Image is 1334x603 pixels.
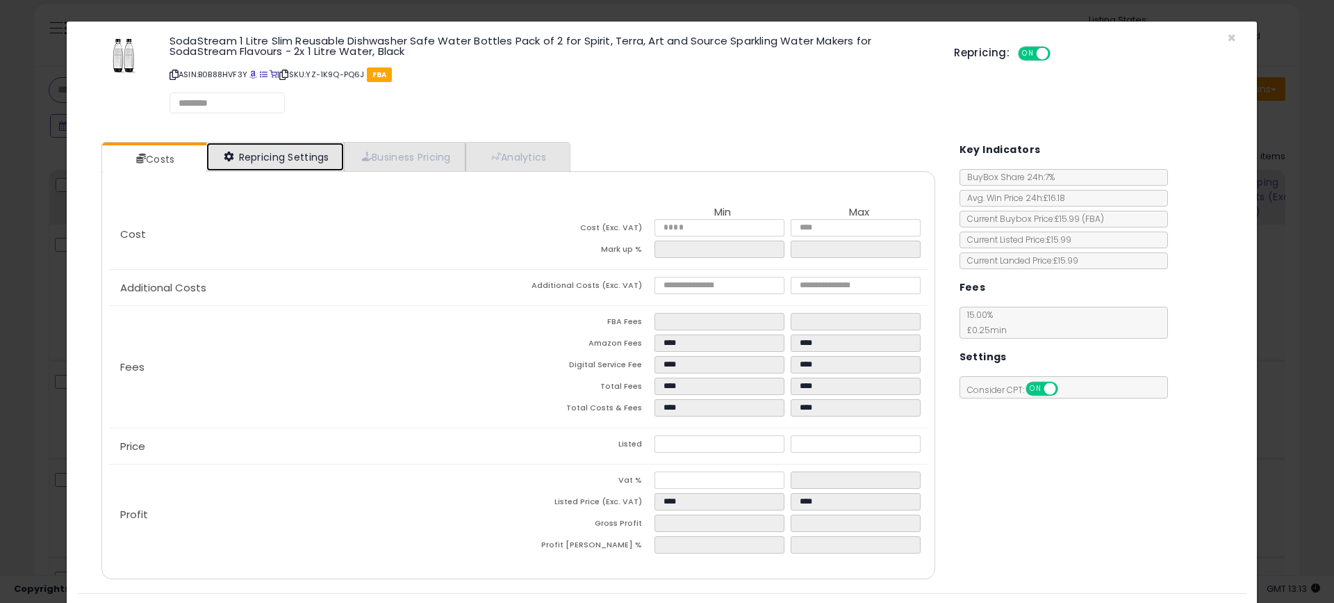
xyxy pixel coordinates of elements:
td: Profit [PERSON_NAME] % [518,536,654,558]
a: Repricing Settings [206,143,344,171]
td: FBA Fees [518,313,654,335]
td: Mark up % [518,241,654,262]
p: ASIN: B0B88HVF3Y | SKU: YZ-1K9Q-PQ6J [170,63,933,86]
img: 41ppKYOR9vL._SL60_.jpg [103,35,145,77]
a: Analytics [466,143,568,171]
td: Amazon Fees [518,335,654,356]
span: × [1227,28,1236,48]
td: Additional Costs (Exc. VAT) [518,277,654,298]
span: BuyBox Share 24h: 7% [960,171,1055,183]
span: 15.00 % [960,309,1007,336]
a: Costs [102,145,205,173]
td: Total Fees [518,378,654,399]
a: All offer listings [260,69,267,80]
p: Price [109,441,518,452]
span: Current Listed Price: £15.99 [960,234,1071,246]
span: OFF [1055,383,1078,395]
span: Current Landed Price: £15.99 [960,255,1078,266]
a: BuyBox page [249,69,257,80]
span: ( FBA ) [1082,213,1104,225]
td: Digital Service Fee [518,356,654,378]
span: Avg. Win Price 24h: £16.18 [960,192,1065,204]
p: Cost [109,229,518,240]
h3: SodaStream 1 Litre Slim Reusable Dishwasher Safe Water Bottles Pack of 2 for Spirit, Terra, Art a... [170,35,933,56]
span: Current Buybox Price: [960,213,1104,225]
p: Profit [109,509,518,520]
td: Vat % [518,472,654,493]
span: £15.99 [1055,213,1104,225]
span: ON [1019,48,1037,60]
h5: Settings [960,348,1007,366]
td: Listed Price (Exc. VAT) [518,493,654,515]
th: Min [654,207,791,219]
td: Gross Profit [518,515,654,536]
span: ON [1027,383,1044,395]
th: Max [791,207,927,219]
h5: Key Indicators [960,141,1041,159]
p: Additional Costs [109,282,518,294]
td: Cost (Exc. VAT) [518,219,654,241]
a: Business Pricing [344,143,466,171]
a: Your listing only [270,69,277,80]
h5: Repricing: [954,47,1010,58]
span: FBA [367,67,393,82]
td: Total Costs & Fees [518,399,654,421]
span: OFF [1048,48,1071,60]
span: £0.25 min [960,324,1007,336]
span: Consider CPT: [960,384,1076,396]
td: Listed [518,435,654,457]
p: Fees [109,362,518,373]
h5: Fees [960,279,986,296]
